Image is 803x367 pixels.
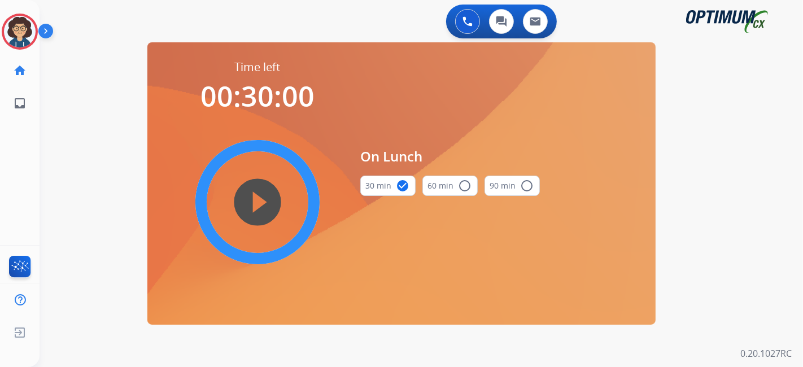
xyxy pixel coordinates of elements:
mat-icon: radio_button_unchecked [520,179,534,193]
button: 90 min [485,176,540,196]
mat-icon: play_circle_filled [251,195,264,209]
img: avatar [4,16,36,47]
mat-icon: check_circle [396,179,409,193]
mat-icon: home [13,64,27,77]
button: 30 min [360,176,416,196]
button: 60 min [422,176,478,196]
span: 00:30:00 [200,77,315,115]
mat-icon: radio_button_unchecked [458,179,472,193]
p: 0.20.1027RC [740,347,792,360]
span: Time left [235,59,281,75]
mat-icon: inbox [13,97,27,110]
span: On Lunch [360,146,540,167]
